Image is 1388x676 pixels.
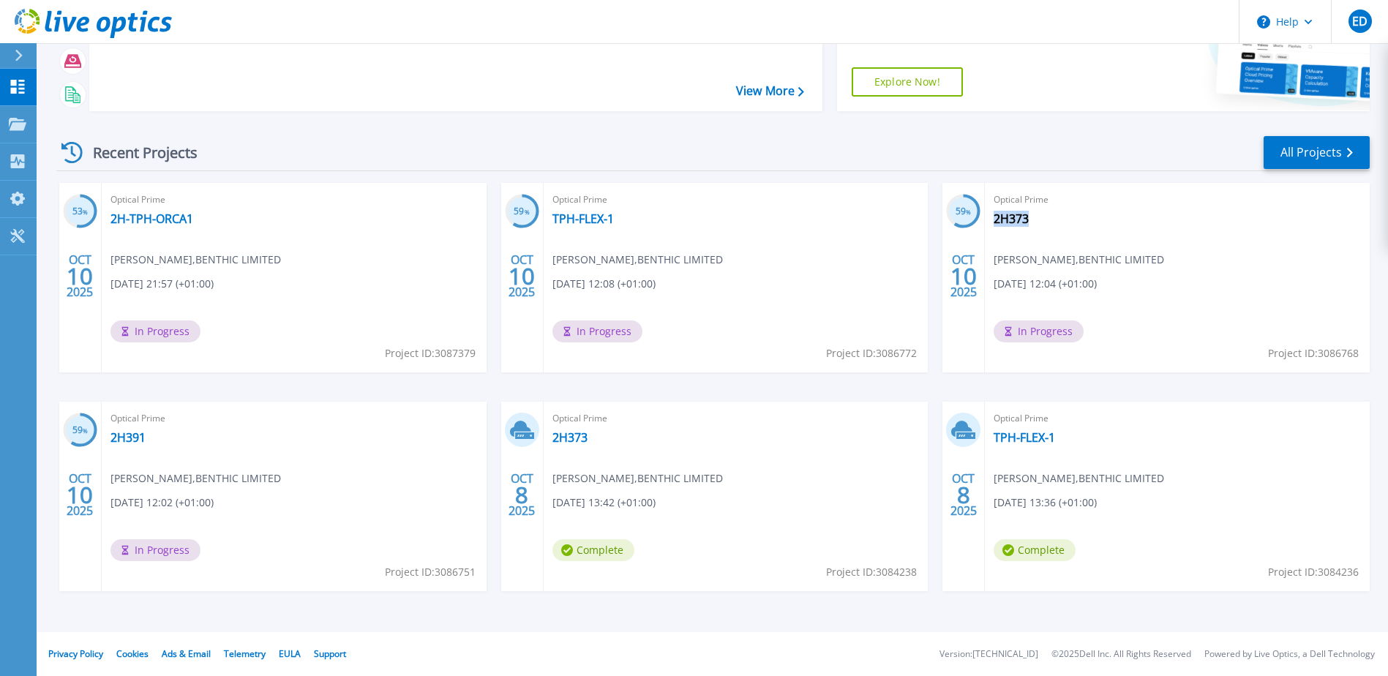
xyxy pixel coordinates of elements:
a: Ads & Email [162,647,211,660]
h3: 59 [946,203,980,220]
span: 10 [67,270,93,282]
a: TPH-FLEX-1 [994,430,1055,445]
span: % [966,208,971,216]
a: 2H373 [552,430,588,445]
span: Optical Prime [994,410,1361,427]
span: Project ID: 3087379 [385,345,476,361]
a: EULA [279,647,301,660]
div: OCT 2025 [950,468,978,522]
div: OCT 2025 [66,249,94,303]
span: Complete [552,539,634,561]
span: [DATE] 12:08 (+01:00) [552,276,656,292]
li: Powered by Live Optics, a Dell Technology [1204,650,1375,659]
h3: 53 [63,203,97,220]
span: Complete [994,539,1076,561]
div: OCT 2025 [508,468,536,522]
span: Optical Prime [552,192,920,208]
li: © 2025 Dell Inc. All Rights Reserved [1051,650,1191,659]
span: [DATE] 12:02 (+01:00) [110,495,214,511]
div: Recent Projects [56,135,217,170]
span: [PERSON_NAME] , BENTHIC LIMITED [110,470,281,487]
span: [PERSON_NAME] , BENTHIC LIMITED [110,252,281,268]
span: 10 [67,489,93,501]
a: TPH-FLEX-1 [552,211,614,226]
span: In Progress [110,320,200,342]
a: 2H373 [994,211,1029,226]
span: Project ID: 3086751 [385,564,476,580]
h3: 59 [63,422,97,439]
span: [DATE] 13:42 (+01:00) [552,495,656,511]
span: [PERSON_NAME] , BENTHIC LIMITED [552,252,723,268]
span: % [525,208,530,216]
span: [PERSON_NAME] , BENTHIC LIMITED [552,470,723,487]
div: OCT 2025 [508,249,536,303]
span: [PERSON_NAME] , BENTHIC LIMITED [994,470,1164,487]
span: Project ID: 3084238 [826,564,917,580]
span: % [83,208,88,216]
span: 10 [509,270,535,282]
span: Project ID: 3086772 [826,345,917,361]
a: Privacy Policy [48,647,103,660]
a: Telemetry [224,647,266,660]
span: Project ID: 3084236 [1268,564,1359,580]
a: Explore Now! [852,67,963,97]
span: [PERSON_NAME] , BENTHIC LIMITED [994,252,1164,268]
span: Optical Prime [552,410,920,427]
div: OCT 2025 [950,249,978,303]
a: Cookies [116,647,149,660]
span: [DATE] 12:04 (+01:00) [994,276,1097,292]
a: View More [736,84,804,98]
span: [DATE] 13:36 (+01:00) [994,495,1097,511]
a: 2H391 [110,430,146,445]
span: Optical Prime [110,410,478,427]
span: Optical Prime [994,192,1361,208]
span: In Progress [110,539,200,561]
div: OCT 2025 [66,468,94,522]
a: All Projects [1264,136,1370,169]
a: Support [314,647,346,660]
span: Project ID: 3086768 [1268,345,1359,361]
a: 2H-TPH-ORCA1 [110,211,193,226]
span: ED [1352,15,1368,27]
span: 8 [957,489,970,501]
h3: 59 [505,203,539,220]
span: [DATE] 21:57 (+01:00) [110,276,214,292]
span: In Progress [994,320,1084,342]
span: Optical Prime [110,192,478,208]
span: In Progress [552,320,642,342]
span: 10 [950,270,977,282]
span: 8 [515,489,528,501]
span: % [83,427,88,435]
li: Version: [TECHNICAL_ID] [939,650,1038,659]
